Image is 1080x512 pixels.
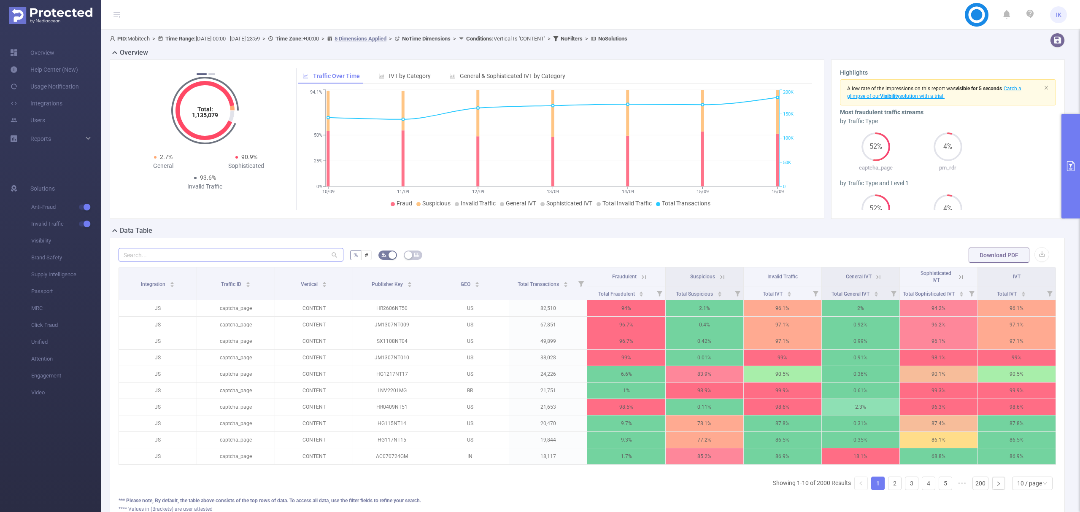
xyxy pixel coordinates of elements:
[973,477,988,490] a: 200
[431,366,509,382] p: US
[310,90,322,95] tspan: 94.1%
[119,317,197,333] p: JS
[547,189,559,194] tspan: 13/09
[31,199,101,216] span: Anti-Fraud
[744,317,821,333] p: 97.1%
[900,415,977,431] p: 87.4%
[900,317,977,333] p: 96.2%
[732,286,743,300] i: Filter menu
[840,179,1056,188] div: by Traffic Type and Level 1
[978,432,1056,448] p: 86.5%
[461,200,496,207] span: Invalid Traffic
[978,300,1056,316] p: 96.1%
[874,290,879,295] div: Sort
[10,95,62,112] a: Integrations
[1017,477,1042,490] div: 10 / page
[900,333,977,349] p: 96.1%
[475,280,479,283] i: icon: caret-up
[639,290,644,293] i: icon: caret-up
[822,399,899,415] p: 2.3%
[314,132,322,138] tspan: 50%
[322,280,327,286] div: Sort
[122,162,205,170] div: General
[997,291,1018,297] span: Total IVT
[316,184,322,189] tspan: 0%
[978,399,1056,415] p: 98.6%
[120,48,148,58] h2: Overview
[119,448,197,464] p: JS
[888,477,901,490] a: 2
[119,415,197,431] p: JS
[956,477,969,490] li: Next 5 Pages
[241,154,257,160] span: 90.9%
[810,286,821,300] i: Filter menu
[378,73,384,79] i: icon: bar-chart
[832,291,871,297] span: Total General IVT
[509,317,587,333] p: 67,851
[583,35,591,42] span: >
[275,317,353,333] p: CONTENT
[1021,290,1026,295] div: Sort
[1044,85,1049,90] i: icon: close
[787,290,791,293] i: icon: caret-up
[992,477,1005,490] li: Next Page
[900,399,977,415] p: 96.3%
[301,281,319,287] span: Vertical
[978,333,1056,349] p: 97.1%
[871,477,885,490] li: 1
[622,189,634,194] tspan: 14/09
[840,109,923,116] b: Most fraudulent traffic streams
[431,317,509,333] p: US
[31,216,101,232] span: Invalid Traffic
[353,415,431,431] p: HG115NT14
[353,448,431,464] p: AC070724GM
[119,248,343,261] input: Search...
[509,366,587,382] p: 24,226
[509,350,587,366] p: 38,028
[509,399,587,415] p: 21,653
[322,284,327,286] i: icon: caret-down
[466,35,545,42] span: Vertical Is 'CONTENT'
[509,383,587,399] p: 21,751
[431,432,509,448] p: US
[861,143,890,150] span: 52%
[959,290,964,293] i: icon: caret-up
[744,415,821,431] p: 87.8%
[119,383,197,399] p: JS
[246,280,251,286] div: Sort
[472,189,484,194] tspan: 12/09
[874,293,879,296] i: icon: caret-down
[822,317,899,333] p: 0.92%
[561,35,583,42] b: No Filters
[912,164,984,172] p: pm_rdr
[676,291,714,297] span: Total Suspicious
[431,448,509,464] p: IN
[31,350,101,367] span: Attention
[353,366,431,382] p: HG1217NT17
[939,477,952,490] a: 5
[431,300,509,316] p: US
[847,86,945,92] span: A low rate of the impressions on this report
[197,317,275,333] p: captcha_page
[386,35,394,42] span: >
[787,290,792,295] div: Sort
[431,350,509,366] p: US
[587,383,665,399] p: 1%
[431,333,509,349] p: US
[119,350,197,366] p: JS
[978,383,1056,399] p: 99.9%
[205,162,288,170] div: Sophisticated
[939,477,952,490] li: 5
[822,366,899,382] p: 0.36%
[475,280,480,286] div: Sort
[905,477,918,490] a: 3
[110,35,627,42] span: Mobitech [DATE] 00:00 - [DATE] 23:59 +00:00
[461,281,472,287] span: GEO
[165,35,196,42] b: Time Range:
[407,280,412,286] div: Sort
[575,267,587,300] i: Filter menu
[141,281,167,287] span: Integration
[314,158,322,164] tspan: 25%
[978,415,1056,431] p: 87.8%
[900,300,977,316] p: 94.2%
